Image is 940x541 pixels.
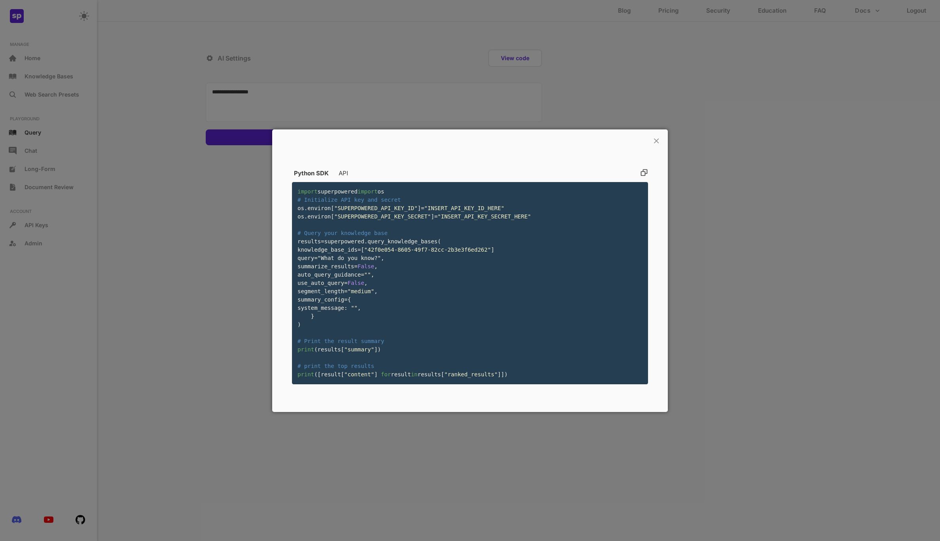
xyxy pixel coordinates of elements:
[344,346,374,353] span: "summary"
[307,205,331,211] span: environ
[344,288,347,294] span: =
[304,205,307,211] span: .
[504,371,508,378] span: )
[318,255,378,261] span: "What do you know?
[298,371,314,378] span: print
[361,247,364,253] span: [
[314,346,317,353] span: (
[377,188,384,195] span: os
[298,255,314,261] span: query
[364,247,491,253] span: "42f0e054-8605-49f7-82cc-2b3e3f6ed262"
[438,238,441,245] span: (
[318,371,321,378] span: [
[361,271,364,278] span: =
[411,371,418,378] span: in
[364,271,371,278] span: ""
[318,188,358,195] span: superpowered
[421,205,424,211] span: =
[298,296,344,303] span: summary_config
[501,371,504,378] span: ]
[374,346,377,353] span: ]
[341,346,344,353] span: [
[498,371,501,378] span: ]
[434,213,438,220] span: =
[424,205,504,211] span: "INSERT_API_KEY_ID_HERE"
[298,280,344,286] span: use_auto_query
[344,305,347,311] span: :
[351,305,358,311] span: ""
[358,188,378,195] span: import
[314,371,317,378] span: (
[298,247,358,253] span: knowledge_base_ids
[418,371,441,378] span: results
[321,238,324,245] span: =
[298,263,354,270] span: summarize_results
[377,346,381,353] span: )
[344,280,347,286] span: =
[371,271,374,278] span: ,
[374,288,377,294] span: ,
[339,169,348,177] p: API
[298,288,344,294] span: segment_length
[304,213,307,220] span: .
[438,213,531,220] span: "INSERT_API_KEY_SECRET_HERE"
[298,338,384,344] span: # Print the result summary
[294,169,329,177] p: Python SDK
[368,238,438,245] span: query_knowledge_bases
[358,247,361,253] span: =
[444,371,498,378] span: "ranked_results"
[331,213,334,220] span: [
[298,271,361,278] span: auto_query_guidance
[364,238,368,245] span: .
[358,305,361,311] span: ,
[358,263,374,270] span: False
[377,255,381,261] span: "
[364,280,368,286] span: ,
[417,205,421,211] span: ]
[334,205,418,211] span: "SUPERPOWERED_API_KEY_ID"
[298,305,344,311] span: system_message
[331,205,334,211] span: [
[381,371,391,378] span: for
[298,321,301,328] span: )
[381,255,384,261] span: ,
[344,296,347,303] span: =
[324,238,364,245] span: superpowered
[334,213,431,220] span: "SUPERPOWERED_API_KEY_SECRET"
[318,346,341,353] span: results
[298,213,304,220] span: os
[341,371,344,378] span: [
[298,238,321,245] span: results
[441,371,444,378] span: [
[311,313,314,319] span: }
[347,296,351,303] span: {
[298,346,314,353] span: print
[298,188,318,195] span: import
[298,363,374,369] span: # print the top results
[374,371,377,378] span: ]
[431,213,434,220] span: ]
[374,263,377,270] span: ,
[314,255,317,261] span: =
[347,280,364,286] span: False
[298,197,401,203] span: # Initialize API key and secret
[491,247,494,253] span: ]
[347,288,374,294] span: "medium"
[298,205,304,211] span: os
[307,213,331,220] span: environ
[391,371,411,378] span: result
[298,230,388,236] span: # Query your knowledge base
[321,371,341,378] span: result
[354,263,357,270] span: =
[344,371,374,378] span: "content"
